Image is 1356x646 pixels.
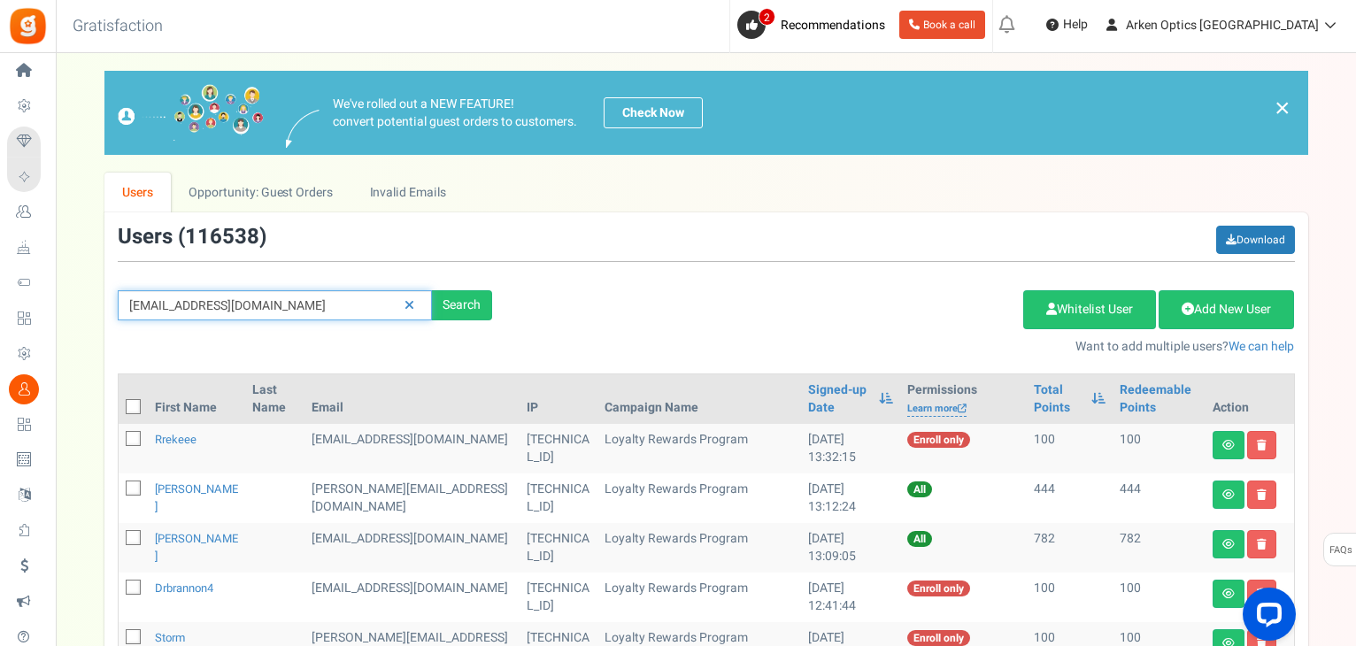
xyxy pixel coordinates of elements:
td: 100 [1113,573,1206,622]
td: [DATE] 13:09:05 [801,523,900,573]
span: Help [1059,16,1088,34]
td: 100 [1113,424,1206,473]
th: Permissions [900,374,1027,424]
th: Campaign Name [597,374,801,424]
td: 100 [1027,424,1113,473]
a: Opportunity: Guest Orders [171,173,351,212]
p: Want to add multiple users? [519,338,1295,356]
p: We've rolled out a NEW FEATURE! convert potential guest orders to customers. [333,96,577,131]
td: [DATE] 13:32:15 [801,424,900,473]
a: Users [104,173,172,212]
th: Action [1206,374,1294,424]
div: Search [432,290,492,320]
a: × [1275,97,1291,119]
td: Loyalty Rewards Program [597,573,801,622]
td: [TECHNICAL_ID] [520,473,597,523]
td: [TECHNICAL_ID] [520,573,597,622]
th: Email [304,374,520,424]
a: Whitelist User [1023,290,1156,329]
a: [PERSON_NAME] [155,481,238,515]
a: drbrannon4 [155,580,213,596]
td: 444 [1113,473,1206,523]
td: [TECHNICAL_ID] [520,523,597,573]
i: View details [1222,588,1235,599]
i: View details [1222,539,1235,550]
th: First Name [148,374,246,424]
td: Loyalty Rewards Program [597,473,801,523]
a: Book a call [899,11,985,39]
td: [EMAIL_ADDRESS][DOMAIN_NAME] [304,523,520,573]
span: Enroll only [907,581,970,596]
a: Download [1216,226,1295,254]
td: [PERSON_NAME][EMAIL_ADDRESS][DOMAIN_NAME] [304,473,520,523]
i: Delete user [1257,539,1267,550]
a: Reset [396,290,423,321]
h3: Gratisfaction [53,9,182,44]
a: Redeemable Points [1120,381,1198,417]
a: We can help [1229,337,1294,356]
i: Delete user [1257,489,1267,500]
img: images [118,84,264,142]
th: IP [520,374,597,424]
a: Check Now [604,97,703,128]
span: FAQs [1329,534,1352,567]
td: Loyalty Rewards Program [597,523,801,573]
td: [DATE] 12:41:44 [801,573,900,622]
a: [PERSON_NAME] [155,530,238,565]
a: rrekeee [155,431,196,448]
img: images [286,110,320,148]
th: Last Name [245,374,304,424]
a: Total Points [1034,381,1082,417]
td: [DATE] 13:12:24 [801,473,900,523]
span: 2 [759,8,775,26]
span: 116538 [185,221,259,252]
td: 782 [1027,523,1113,573]
span: All [907,531,932,547]
span: Arken Optics [GEOGRAPHIC_DATA] [1126,16,1319,35]
td: Loyalty Rewards Program [597,424,801,473]
a: Invalid Emails [351,173,464,212]
a: 2 Recommendations [737,11,892,39]
td: General [304,424,520,473]
td: General [304,573,520,622]
span: Enroll only [907,630,970,646]
td: 782 [1113,523,1206,573]
a: Signed-up Date [808,381,870,417]
i: Delete user [1257,440,1267,450]
a: Help [1039,11,1095,39]
i: View details [1222,440,1235,450]
input: Search by email or name [118,290,432,320]
td: 100 [1027,573,1113,622]
img: Gratisfaction [8,6,48,46]
span: Enroll only [907,432,970,448]
h3: Users ( ) [118,226,266,249]
span: Recommendations [781,16,885,35]
i: View details [1222,489,1235,500]
span: All [907,481,932,497]
a: Add New User [1159,290,1294,329]
td: [TECHNICAL_ID] [520,424,597,473]
a: Learn more [907,402,967,417]
td: 444 [1027,473,1113,523]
